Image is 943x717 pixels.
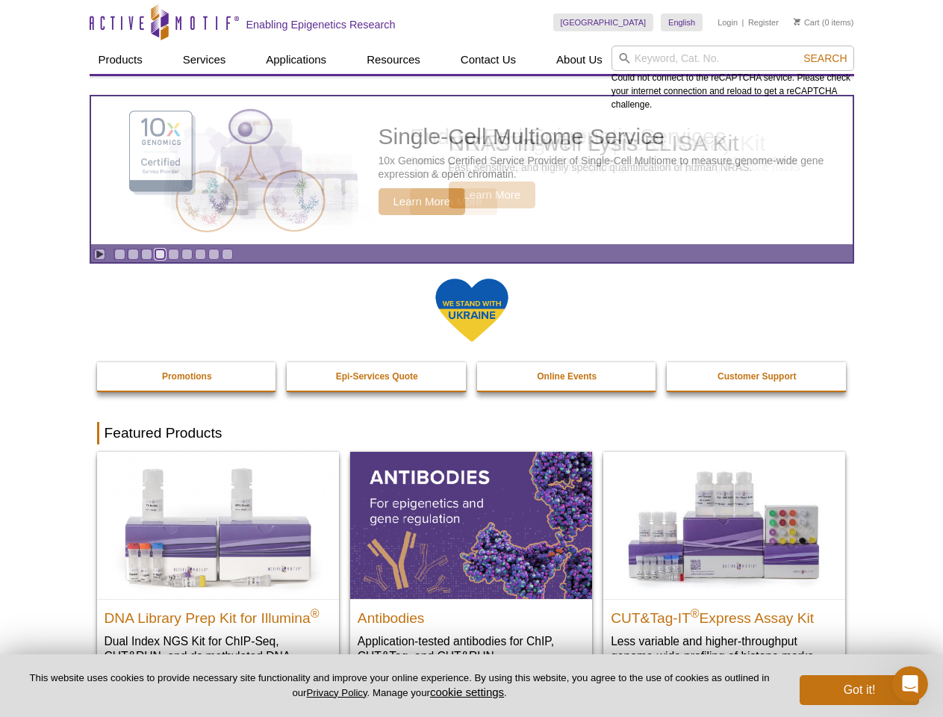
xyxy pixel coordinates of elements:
a: Register [748,17,779,28]
a: Promotions [97,362,278,391]
li: | [742,13,744,31]
input: Keyword, Cat. No. [611,46,854,71]
img: We Stand With Ukraine [435,277,509,344]
a: Online Events [477,362,658,391]
a: [GEOGRAPHIC_DATA] [553,13,654,31]
a: Go to slide 5 [168,249,179,260]
strong: Promotions [162,371,212,382]
a: All Antibodies Antibodies Application-tested antibodies for ChIP, CUT&Tag, and CUT&RUN. [350,452,592,678]
sup: ® [691,606,700,619]
a: Cart [794,17,820,28]
a: Go to slide 1 [114,249,125,260]
iframe: Intercom live chat [892,666,928,702]
strong: Customer Support [718,371,796,382]
span: Search [803,52,847,64]
h2: CUT&Tag-IT Express Assay Kit [611,603,838,626]
a: Epi-Services Quote [287,362,467,391]
a: Toggle autoplay [94,249,105,260]
div: Could not connect to the reCAPTCHA service. Please check your internet connection and reload to g... [611,46,854,111]
a: Resources [358,46,429,74]
a: Applications [257,46,335,74]
a: DNA Library Prep Kit for Illumina DNA Library Prep Kit for Illumina® Dual Index NGS Kit for ChIP-... [97,452,339,693]
li: (0 items) [794,13,854,31]
a: Contact Us [452,46,525,74]
a: CUT&Tag-IT® Express Assay Kit CUT&Tag-IT®Express Assay Kit Less variable and higher-throughput ge... [603,452,845,678]
p: Application-tested antibodies for ChIP, CUT&Tag, and CUT&RUN. [358,633,585,664]
p: Less variable and higher-throughput genome-wide profiling of histone marks​. [611,633,838,664]
strong: Online Events [537,371,597,382]
button: Got it! [800,675,919,705]
h2: Featured Products [97,422,847,444]
h2: DNA Library Prep Kit for Illumina [105,603,332,626]
a: Go to slide 8 [208,249,220,260]
a: Products [90,46,152,74]
a: Customer Support [667,362,847,391]
h2: Enabling Epigenetics Research [246,18,396,31]
a: Login [718,17,738,28]
img: CUT&Tag-IT® Express Assay Kit [603,452,845,598]
img: DNA Library Prep Kit for Illumina [97,452,339,598]
a: Services [174,46,235,74]
p: This website uses cookies to provide necessary site functionality and improve your online experie... [24,671,775,700]
img: Your Cart [794,18,800,25]
a: Go to slide 9 [222,249,233,260]
h2: Antibodies [358,603,585,626]
a: Go to slide 6 [181,249,193,260]
a: Go to slide 7 [195,249,206,260]
button: cookie settings [430,686,504,698]
img: All Antibodies [350,452,592,598]
a: About Us [547,46,611,74]
a: Go to slide 4 [155,249,166,260]
a: Go to slide 2 [128,249,139,260]
a: English [661,13,703,31]
sup: ® [311,606,320,619]
a: Privacy Policy [306,687,367,698]
a: Go to slide 3 [141,249,152,260]
strong: Epi-Services Quote [336,371,418,382]
p: Dual Index NGS Kit for ChIP-Seq, CUT&RUN, and ds methylated DNA assays. [105,633,332,679]
button: Search [799,52,851,65]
